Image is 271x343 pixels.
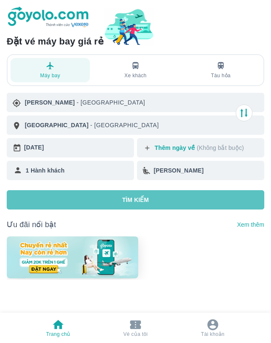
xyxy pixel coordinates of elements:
button: Vé của tôi [116,313,154,343]
p: Thêm ngày về [155,144,261,152]
button: Máy bay [11,58,90,82]
p: Xem thêm [237,220,264,229]
img: banner-home [7,236,138,278]
button: Xe khách [96,58,175,82]
div: transportation tabs [8,55,263,85]
button: Tàu hỏa [181,58,260,82]
p: TÌM KIẾM [122,196,149,204]
button: Tài khoản [194,313,232,343]
div: 1 Hành khách [7,164,134,177]
button: Thêm ngày về (Không bắt buộc) [137,138,264,157]
h6: Đặt vé máy bay giá rẻ [7,36,104,47]
button: [DATE] [7,138,134,157]
p: 1 Hành khách [26,166,65,175]
button: TÌM KIẾM [7,190,264,209]
button: Trang chủ [39,313,77,343]
div: [DATE] [24,141,130,154]
img: banner [104,8,154,46]
p: Ưu đãi nổi bật [7,220,56,230]
div: [PERSON_NAME] [154,166,264,175]
p: (Không bắt buộc) [195,144,244,151]
img: logo [7,7,91,28]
